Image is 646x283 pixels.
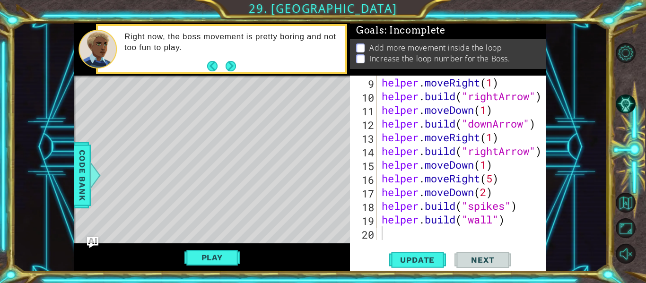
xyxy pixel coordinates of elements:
[617,190,646,215] a: Back to Map
[356,25,445,36] span: Goals
[352,187,377,200] div: 17
[352,214,377,228] div: 19
[352,77,377,91] div: 9
[616,218,636,238] button: Maximize Browser
[369,43,502,53] p: Add more movement inside the loop
[352,91,377,104] div: 10
[207,61,226,71] button: Back
[462,255,504,265] span: Next
[391,255,444,265] span: Update
[369,53,510,64] p: Increase the loop number for the Boss.
[75,146,90,204] span: Code Bank
[352,104,377,118] div: 11
[616,43,636,63] button: Level Options
[454,250,511,270] button: Next
[616,244,636,264] button: Unmute
[389,250,446,270] button: Update
[352,173,377,187] div: 16
[352,132,377,146] div: 13
[352,200,377,214] div: 18
[616,94,636,114] button: AI Hint
[352,118,377,132] div: 12
[352,146,377,159] div: 14
[124,32,339,52] p: Right now, the boss movement is pretty boring and not too fun to play.
[384,25,445,36] span: : Incomplete
[352,159,377,173] div: 15
[226,60,236,71] button: Next
[87,237,98,248] button: Ask AI
[616,193,636,213] button: Back to Map
[184,249,240,266] button: Play
[352,228,377,241] div: 20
